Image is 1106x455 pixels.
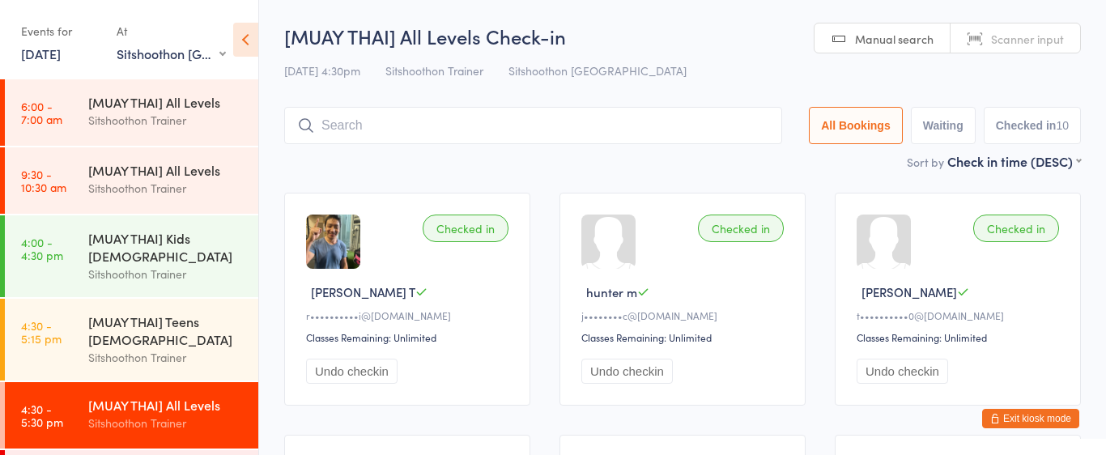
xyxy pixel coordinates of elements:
[973,215,1059,242] div: Checked in
[21,319,62,345] time: 4:30 - 5:15 pm
[423,215,508,242] div: Checked in
[284,107,782,144] input: Search
[284,62,360,79] span: [DATE] 4:30pm
[861,283,957,300] span: [PERSON_NAME]
[855,31,934,47] span: Manual search
[586,283,637,300] span: hunter m
[5,299,258,381] a: 4:30 -5:15 pm[MUAY THAI] Teens [DEMOGRAPHIC_DATA]Sitshoothon Trainer
[857,308,1064,322] div: t••••••••••0@[DOMAIN_NAME]
[88,265,245,283] div: Sitshoothon Trainer
[5,147,258,214] a: 9:30 -10:30 am[MUAY THAI] All LevelsSitshoothon Trainer
[306,330,513,344] div: Classes Remaining: Unlimited
[88,229,245,265] div: [MUAY THAI] Kids [DEMOGRAPHIC_DATA]
[88,93,245,111] div: [MUAY THAI] All Levels
[991,31,1064,47] span: Scanner input
[581,359,673,384] button: Undo checkin
[306,308,513,322] div: r••••••••••i@[DOMAIN_NAME]
[88,161,245,179] div: [MUAY THAI] All Levels
[581,308,789,322] div: j••••••••c@[DOMAIN_NAME]
[911,107,976,144] button: Waiting
[306,215,360,269] img: image1712734160.png
[581,330,789,344] div: Classes Remaining: Unlimited
[117,45,226,62] div: Sitshoothon [GEOGRAPHIC_DATA]
[306,359,398,384] button: Undo checkin
[857,359,948,384] button: Undo checkin
[907,154,944,170] label: Sort by
[982,409,1079,428] button: Exit kiosk mode
[88,414,245,432] div: Sitshoothon Trainer
[5,382,258,449] a: 4:30 -5:30 pm[MUAY THAI] All LevelsSitshoothon Trainer
[857,330,1064,344] div: Classes Remaining: Unlimited
[947,152,1081,170] div: Check in time (DESC)
[88,313,245,348] div: [MUAY THAI] Teens [DEMOGRAPHIC_DATA]
[698,215,784,242] div: Checked in
[21,100,62,125] time: 6:00 - 7:00 am
[385,62,483,79] span: Sitshoothon Trainer
[21,236,63,262] time: 4:00 - 4:30 pm
[88,348,245,367] div: Sitshoothon Trainer
[311,283,415,300] span: [PERSON_NAME] T
[984,107,1081,144] button: Checked in10
[21,18,100,45] div: Events for
[508,62,687,79] span: Sitshoothon [GEOGRAPHIC_DATA]
[809,107,903,144] button: All Bookings
[5,215,258,297] a: 4:00 -4:30 pm[MUAY THAI] Kids [DEMOGRAPHIC_DATA]Sitshoothon Trainer
[284,23,1081,49] h2: [MUAY THAI] All Levels Check-in
[88,111,245,130] div: Sitshoothon Trainer
[21,402,63,428] time: 4:30 - 5:30 pm
[21,45,61,62] a: [DATE]
[88,179,245,198] div: Sitshoothon Trainer
[5,79,258,146] a: 6:00 -7:00 am[MUAY THAI] All LevelsSitshoothon Trainer
[21,168,66,193] time: 9:30 - 10:30 am
[1056,119,1069,132] div: 10
[117,18,226,45] div: At
[88,396,245,414] div: [MUAY THAI] All Levels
